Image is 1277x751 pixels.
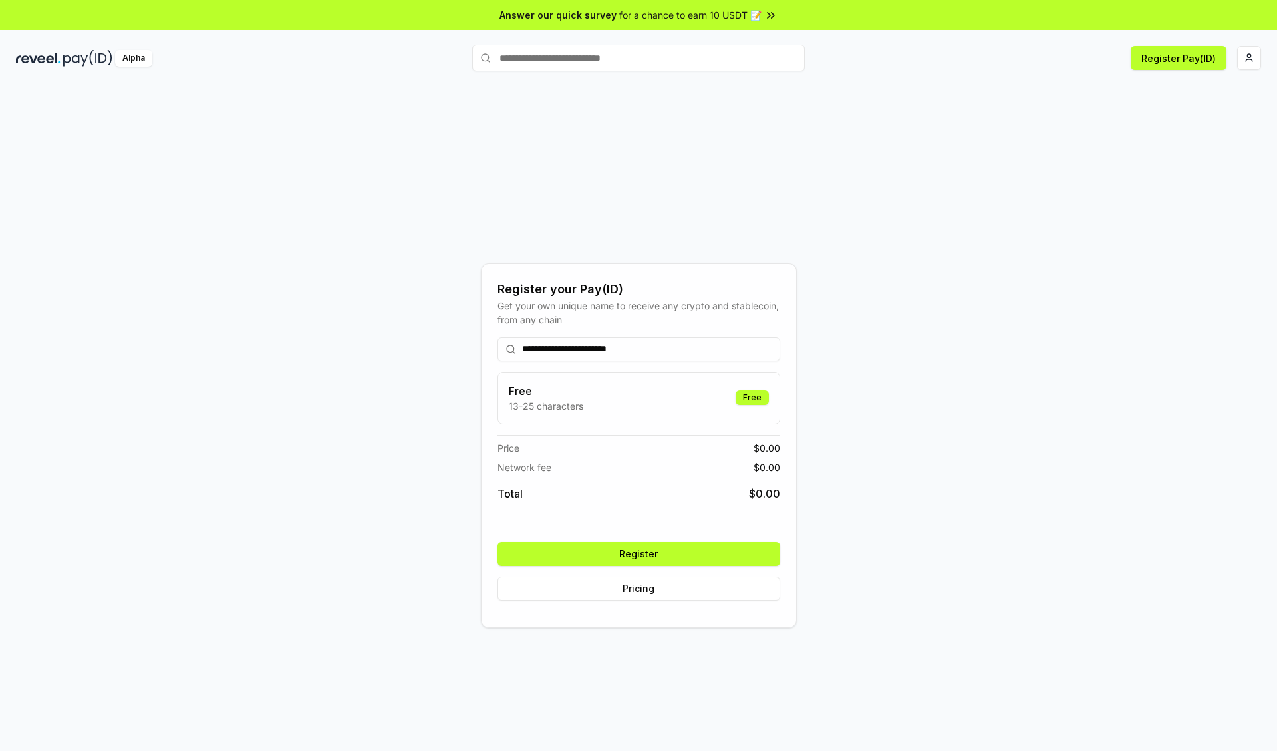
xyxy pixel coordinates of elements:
[497,542,780,566] button: Register
[497,460,551,474] span: Network fee
[63,50,112,67] img: pay_id
[509,399,583,413] p: 13-25 characters
[497,280,780,299] div: Register your Pay(ID)
[736,390,769,405] div: Free
[619,8,762,22] span: for a chance to earn 10 USDT 📝
[115,50,152,67] div: Alpha
[497,577,780,601] button: Pricing
[497,441,519,455] span: Price
[1131,46,1226,70] button: Register Pay(ID)
[497,299,780,327] div: Get your own unique name to receive any crypto and stablecoin, from any chain
[749,486,780,502] span: $ 0.00
[754,460,780,474] span: $ 0.00
[16,50,61,67] img: reveel_dark
[497,486,523,502] span: Total
[499,8,617,22] span: Answer our quick survey
[509,383,583,399] h3: Free
[754,441,780,455] span: $ 0.00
